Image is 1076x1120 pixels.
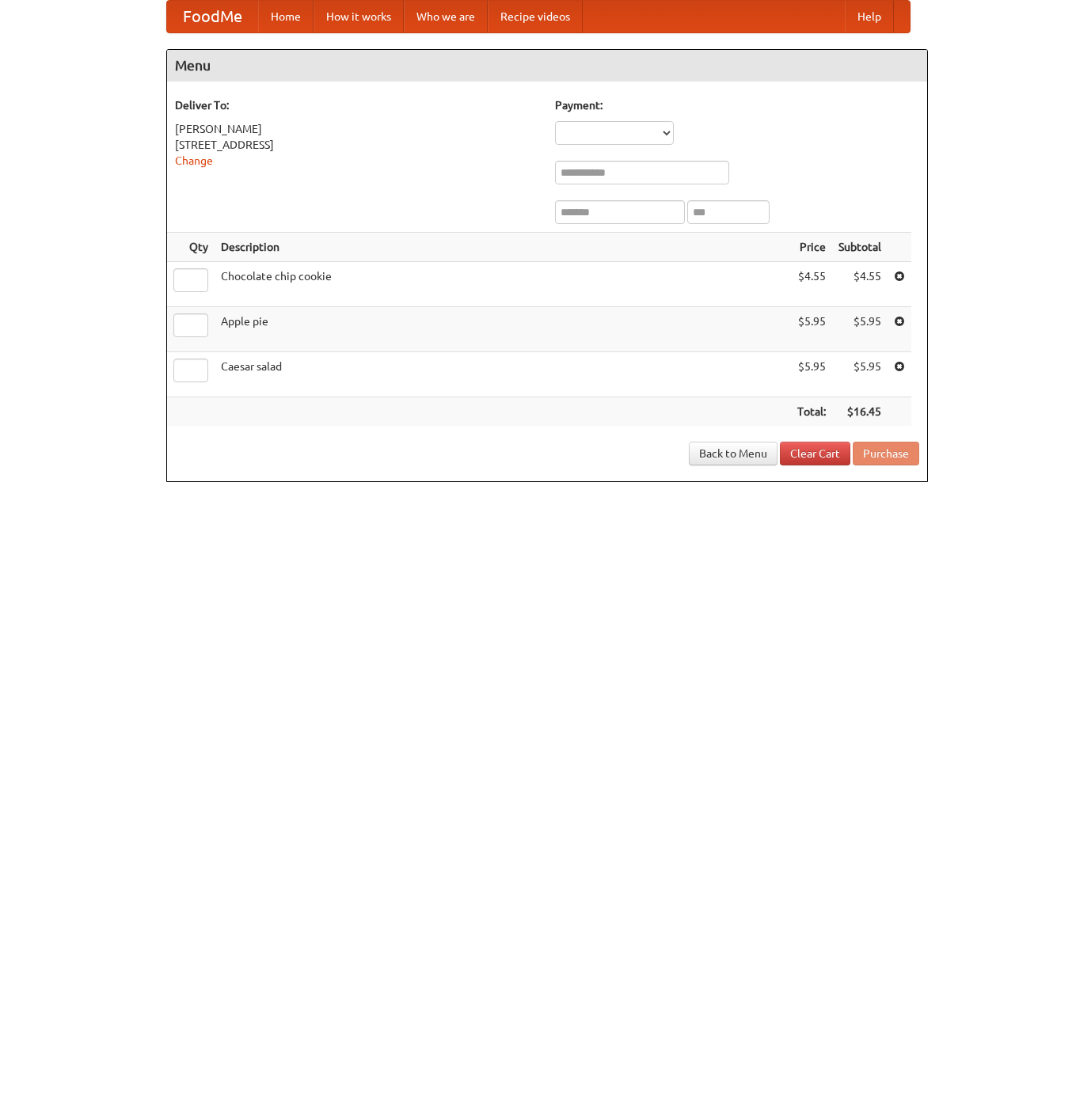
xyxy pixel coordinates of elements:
[832,233,888,262] th: Subtotal
[791,262,832,307] td: $4.55
[215,307,791,352] td: Apple pie
[215,262,791,307] td: Chocolate chip cookie
[832,307,888,352] td: $5.95
[791,352,832,397] td: $5.95
[314,1,404,32] a: How it works
[175,97,539,113] h5: Deliver To:
[404,1,488,32] a: Who we are
[845,1,894,32] a: Help
[780,442,850,465] a: Clear Cart
[791,397,832,427] th: Total:
[555,97,919,113] h5: Payment:
[832,397,888,427] th: $16.45
[791,307,832,352] td: $5.95
[832,352,888,397] td: $5.95
[175,121,539,137] div: [PERSON_NAME]
[167,1,258,32] a: FoodMe
[488,1,583,32] a: Recipe videos
[689,442,778,465] a: Back to Menu
[853,442,919,465] button: Purchase
[175,137,539,153] div: [STREET_ADDRESS]
[791,233,832,262] th: Price
[832,262,888,307] td: $4.55
[175,154,213,167] a: Change
[258,1,314,32] a: Home
[215,233,791,262] th: Description
[167,233,215,262] th: Qty
[167,50,927,82] h4: Menu
[215,352,791,397] td: Caesar salad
